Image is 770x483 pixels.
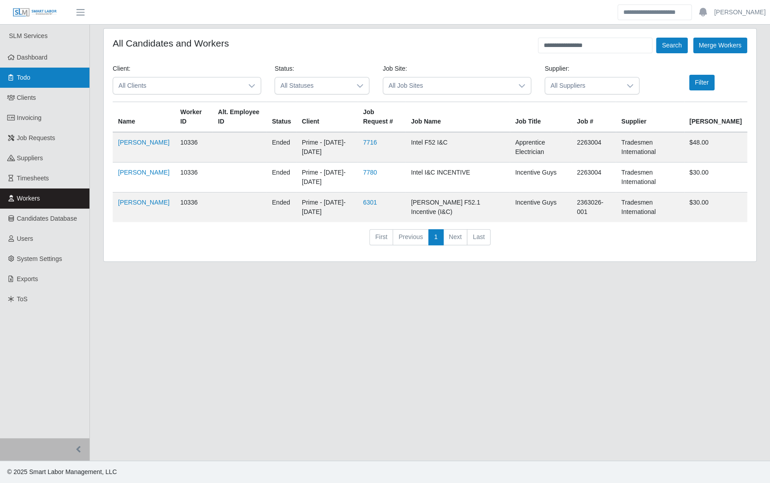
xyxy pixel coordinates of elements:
[406,192,510,222] td: [PERSON_NAME] F52.1 Incentive (I&C)
[383,64,407,73] label: Job Site:
[358,102,406,133] th: Job Request #
[17,235,34,242] span: Users
[118,139,169,146] a: [PERSON_NAME]
[383,77,513,94] span: All Job Sites
[296,192,358,222] td: Prime - [DATE]-[DATE]
[13,8,57,17] img: SLM Logo
[212,102,267,133] th: Alt. Employee ID
[684,132,748,162] td: $48.00
[296,162,358,192] td: Prime - [DATE]-[DATE]
[267,102,296,133] th: Status
[545,77,621,94] span: All Suppliers
[275,77,351,94] span: All Statuses
[7,468,117,475] span: © 2025 Smart Labor Management, LLC
[689,75,715,90] button: Filter
[175,132,212,162] td: 10336
[17,74,30,81] span: Todo
[693,38,747,53] button: Merge Workers
[175,162,212,192] td: 10336
[684,102,748,133] th: [PERSON_NAME]
[17,195,40,202] span: Workers
[17,215,77,222] span: Candidates Database
[17,154,43,162] span: Suppliers
[17,255,62,262] span: System Settings
[118,169,169,176] a: [PERSON_NAME]
[113,64,131,73] label: Client:
[714,8,766,17] a: [PERSON_NAME]
[616,192,684,222] td: Tradesmen International
[406,162,510,192] td: Intel I&C INCENTIVE
[545,64,569,73] label: Supplier:
[656,38,687,53] button: Search
[17,94,36,101] span: Clients
[17,275,38,282] span: Exports
[9,32,47,39] span: SLM Services
[618,4,692,20] input: Search
[17,134,55,141] span: Job Requests
[113,102,175,133] th: Name
[175,192,212,222] td: 10336
[113,38,229,49] h4: All Candidates and Workers
[363,139,377,146] a: 7716
[571,192,616,222] td: 2363026-001
[296,102,358,133] th: Client
[175,102,212,133] th: Worker ID
[571,102,616,133] th: Job #
[510,192,571,222] td: Incentive Guys
[684,162,748,192] td: $30.00
[296,132,358,162] td: Prime - [DATE]-[DATE]
[510,102,571,133] th: Job Title
[17,295,28,303] span: ToS
[17,175,49,182] span: Timesheets
[616,132,684,162] td: Tradesmen International
[684,192,748,222] td: $30.00
[571,162,616,192] td: 2263004
[275,64,294,73] label: Status:
[616,162,684,192] td: Tradesmen International
[363,169,377,176] a: 7780
[510,162,571,192] td: Incentive Guys
[406,132,510,162] td: Intel F52 I&C
[267,132,296,162] td: ended
[113,77,243,94] span: All Clients
[510,132,571,162] td: Apprentice Electrician
[428,229,444,245] a: 1
[616,102,684,133] th: Supplier
[113,229,747,252] nav: pagination
[406,102,510,133] th: Job Name
[363,199,377,206] a: 6301
[118,199,169,206] a: [PERSON_NAME]
[17,54,48,61] span: Dashboard
[267,162,296,192] td: ended
[17,114,42,121] span: Invoicing
[571,132,616,162] td: 2263004
[267,192,296,222] td: ended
